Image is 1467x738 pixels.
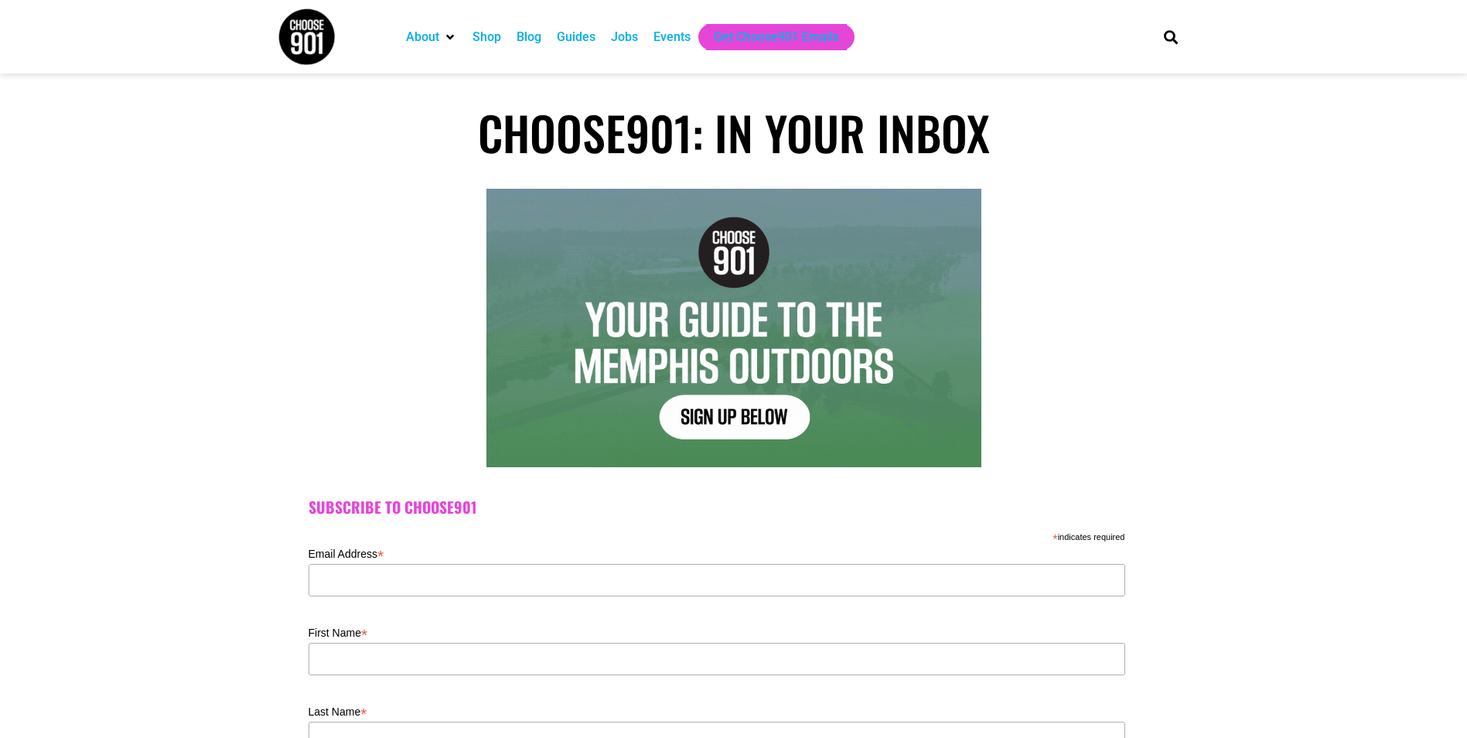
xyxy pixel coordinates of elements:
[611,28,638,46] a: Jobs
[398,24,1138,50] nav: Main nav
[653,28,691,46] a: Events
[1158,24,1183,50] div: Search
[309,701,1125,719] label: Last Name
[309,543,1125,562] label: Email Address
[309,622,1125,641] label: First Name
[278,104,1190,160] h1: Choose901: In Your Inbox
[714,28,839,46] a: Get Choose901 Emails
[406,28,439,46] a: About
[309,498,1159,517] h2: Subscribe to Choose901
[557,28,595,46] a: Guides
[486,189,981,467] img: Text graphic with "Choose 901" logo. Reads: "7 Things to Do in Memphis This Week. Sign Up Below."...
[309,528,1125,543] div: indicates required
[473,28,501,46] a: Shop
[398,24,465,50] div: About
[517,28,541,46] a: Blog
